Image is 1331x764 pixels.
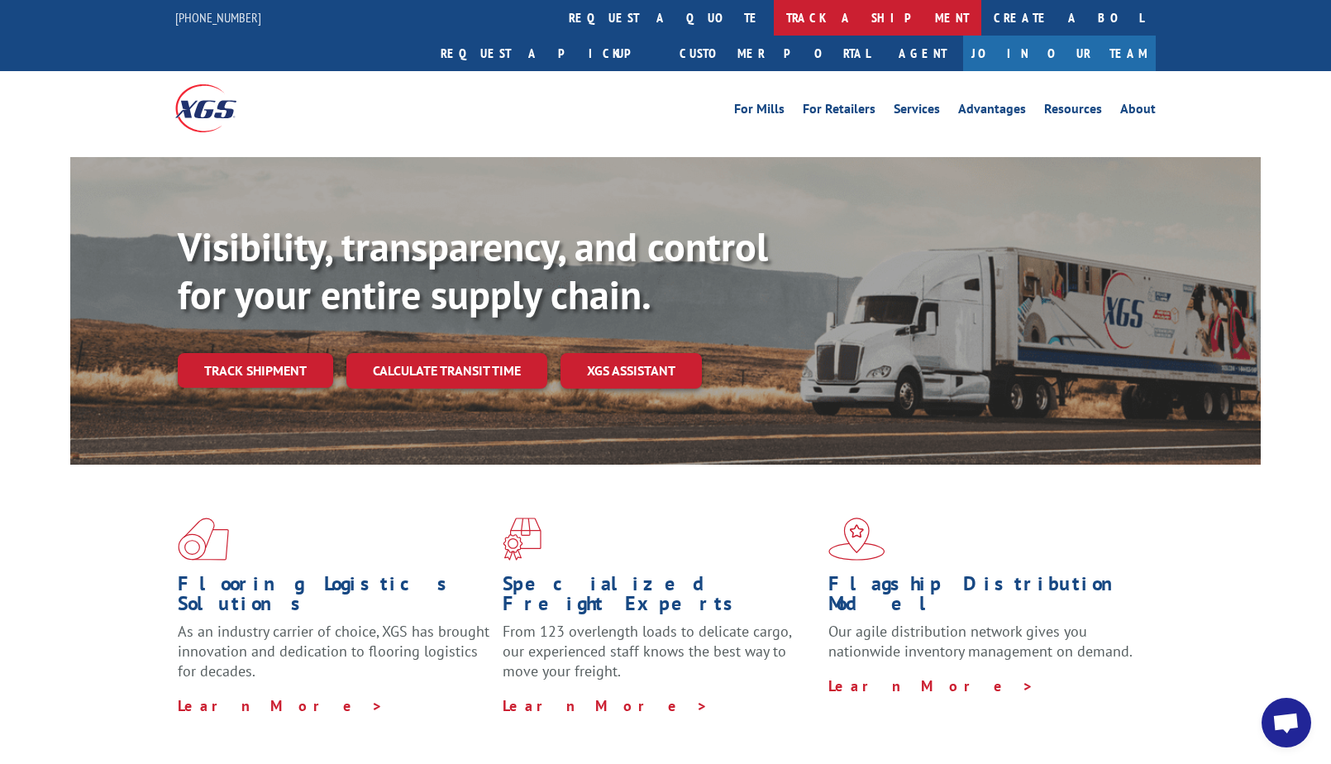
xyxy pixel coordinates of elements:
[734,103,785,121] a: For Mills
[561,353,702,389] a: XGS ASSISTANT
[503,622,815,695] p: From 123 overlength loads to delicate cargo, our experienced staff knows the best way to move you...
[178,353,333,388] a: Track shipment
[178,221,768,320] b: Visibility, transparency, and control for your entire supply chain.
[1044,103,1102,121] a: Resources
[828,676,1034,695] a: Learn More >
[958,103,1026,121] a: Advantages
[346,353,547,389] a: Calculate transit time
[503,696,708,715] a: Learn More >
[178,696,384,715] a: Learn More >
[1262,698,1311,747] a: Open chat
[503,518,541,561] img: xgs-icon-focused-on-flooring-red
[963,36,1156,71] a: Join Our Team
[178,622,489,680] span: As an industry carrier of choice, XGS has brought innovation and dedication to flooring logistics...
[828,518,885,561] img: xgs-icon-flagship-distribution-model-red
[428,36,667,71] a: Request a pickup
[178,574,490,622] h1: Flooring Logistics Solutions
[828,574,1141,622] h1: Flagship Distribution Model
[1120,103,1156,121] a: About
[894,103,940,121] a: Services
[178,518,229,561] img: xgs-icon-total-supply-chain-intelligence-red
[503,574,815,622] h1: Specialized Freight Experts
[828,622,1133,661] span: Our agile distribution network gives you nationwide inventory management on demand.
[175,9,261,26] a: [PHONE_NUMBER]
[803,103,875,121] a: For Retailers
[882,36,963,71] a: Agent
[667,36,882,71] a: Customer Portal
